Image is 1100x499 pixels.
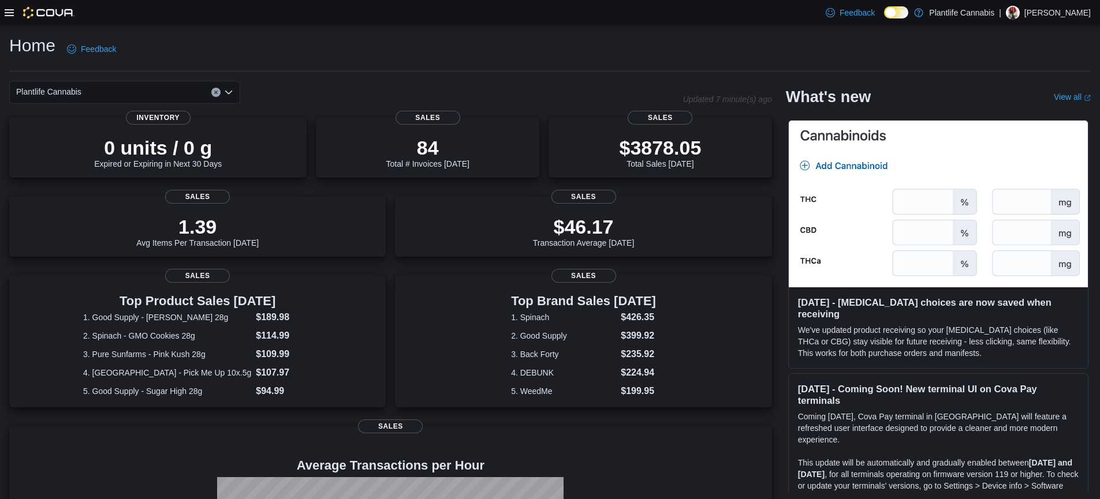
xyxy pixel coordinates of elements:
[821,1,879,24] a: Feedback
[23,7,74,18] img: Cova
[619,136,701,168] div: Total Sales [DATE]
[621,384,656,398] dd: $199.95
[619,136,701,159] p: $3878.05
[1054,92,1091,102] a: View allExternal link
[798,411,1079,445] p: Coming [DATE], Cova Pay terminal in [GEOGRAPHIC_DATA] will feature a refreshed user interface des...
[999,6,1001,20] p: |
[396,111,460,125] span: Sales
[81,43,116,55] span: Feedback
[511,348,616,360] dt: 3. Back Forty
[621,329,656,343] dd: $399.92
[683,95,772,104] p: Updated 7 minute(s) ago
[256,366,312,380] dd: $107.97
[211,88,221,97] button: Clear input
[511,385,616,397] dt: 5. WeedMe
[798,324,1079,359] p: We've updated product receiving so your [MEDICAL_DATA] choices (like THCa or CBG) stay visible fo...
[256,384,312,398] dd: $94.99
[16,85,81,99] span: Plantlife Cannabis
[83,330,251,342] dt: 2. Spinach - GMO Cookies 28g
[83,348,251,360] dt: 3. Pure Sunfarms - Pink Kush 28g
[62,37,121,61] a: Feedback
[929,6,994,20] p: Plantlife Cannabis
[94,136,222,168] div: Expired or Expiring in Next 30 Days
[165,190,230,204] span: Sales
[786,88,871,106] h2: What's new
[9,34,55,57] h1: Home
[1006,6,1020,20] div: Sam Kovacs
[386,136,469,168] div: Total # Invoices [DATE]
[1084,95,1091,102] svg: External link
[1024,6,1091,20] p: [PERSON_NAME]
[165,269,230,283] span: Sales
[511,312,616,323] dt: 1. Spinach
[136,215,259,247] div: Avg Items Per Transaction [DATE]
[551,269,616,283] span: Sales
[126,111,191,125] span: Inventory
[256,310,312,324] dd: $189.98
[621,347,656,361] dd: $235.92
[386,136,469,159] p: 84
[511,367,616,378] dt: 4. DEBUNK
[136,215,259,238] p: 1.39
[224,88,233,97] button: Open list of options
[840,7,875,18] span: Feedback
[358,419,423,433] span: Sales
[83,294,312,308] h3: Top Product Sales [DATE]
[884,6,908,18] input: Dark Mode
[551,190,616,204] span: Sales
[83,385,251,397] dt: 5. Good Supply - Sugar High 28g
[533,215,635,238] p: $46.17
[83,367,251,378] dt: 4. [GEOGRAPHIC_DATA] - Pick Me Up 10x.5g
[83,312,251,323] dt: 1. Good Supply - [PERSON_NAME] 28g
[533,215,635,247] div: Transaction Average [DATE]
[256,347,312,361] dd: $109.99
[94,136,222,159] p: 0 units / 0 g
[621,310,656,324] dd: $426.35
[621,366,656,380] dd: $224.94
[256,329,312,343] dd: $114.99
[628,111,692,125] span: Sales
[511,294,656,308] h3: Top Brand Sales [DATE]
[18,459,763,472] h4: Average Transactions per Hour
[798,383,1079,406] h3: [DATE] - Coming Soon! New terminal UI on Cova Pay terminals
[798,297,1079,320] h3: [DATE] - [MEDICAL_DATA] choices are now saved when receiving
[511,330,616,342] dt: 2. Good Supply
